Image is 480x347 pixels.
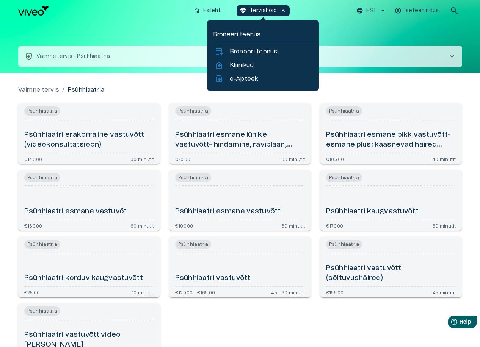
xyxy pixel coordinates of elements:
h6: Psühhiaatri kaugvastuvõtt [326,206,419,217]
p: Broneeri teenus [230,47,277,56]
p: 30 minutit [130,156,154,161]
p: Psühhiaatria [67,85,104,94]
p: €100.00 [175,223,193,228]
p: 45 minutit [433,290,456,294]
span: Psühhiaatria [326,240,362,249]
button: open search modal [447,3,462,18]
p: €105.00 [326,156,344,161]
button: ecg_heartTervishoidkeyboard_arrow_up [237,5,290,16]
span: Psühhiaatria [24,240,60,249]
a: Navigate to homepage [18,6,187,16]
h6: Psühhiaatri vastuvõtt [175,273,250,283]
a: Open service booking details [320,237,462,297]
span: Psühhiaatria [24,173,60,182]
a: Open service booking details [320,170,462,231]
span: Psühhiaatria [175,240,211,249]
p: Iseteenindus [405,7,439,15]
p: €120.00 - €165.00 [175,290,215,294]
span: chevron_right [447,52,456,61]
p: 60 minutit [130,223,154,228]
p: €140.00 [24,156,42,161]
a: Vaimne tervis [18,85,59,94]
button: health_and_safetyVaimne tervis - Psühhiaatriachevron_right [18,46,240,67]
h6: Psühhiaatri esmane vastuvõt [24,206,127,217]
span: keyboard_arrow_up [280,7,287,14]
iframe: Help widget launcher [421,313,480,334]
h6: Psühhiaatri esmane pikk vastuvõtt- esmane plus: kaasnevad häired (videokonsultatsioon) [326,130,456,150]
p: 45 - 60 minutit [271,290,305,294]
p: €70.00 [175,156,190,161]
p: €170.00 [326,223,343,228]
p: €155.00 [326,290,344,294]
span: medication [215,74,224,83]
a: home_healthKliinikud [215,61,311,70]
p: €25.00 [24,290,40,294]
span: Psühhiaatria [175,106,211,116]
span: search [450,6,459,15]
a: Open service booking details [18,103,160,164]
a: Open service booking details [169,103,311,164]
p: Kliinikud [230,61,254,70]
a: Open service booking details [18,170,160,231]
p: Tervishoid [249,7,277,15]
p: 10 minutit [132,290,154,294]
p: Broneeri teenus [213,30,313,39]
span: home_health [215,61,224,70]
h6: Psühhiaatri esmane vastuvõtt [175,206,281,217]
button: EST [355,5,387,16]
span: ecg_heart [240,7,246,14]
p: 60 minutit [432,223,456,228]
p: / [62,85,64,94]
span: Psühhiaatria [175,173,211,182]
h6: Psühhiaatri vastuvõtt (sõltuvushäired) [326,263,456,283]
p: €160.00 [24,223,42,228]
p: Esileht [203,7,221,15]
img: Viveo logo [18,6,49,16]
span: calendar_add_on [215,47,224,56]
span: Psühhiaatria [24,106,60,116]
span: health_and_safety [24,52,33,61]
span: Psühhiaatria [326,106,362,116]
p: Kõik asukohad [259,52,435,61]
button: homeEsileht [190,5,224,16]
p: e-Apteek [230,74,258,83]
span: home [193,7,200,14]
a: medicatione-Apteek [215,74,311,83]
h6: Psühhiaatri korduv kaugvastuvõtt [24,273,143,283]
p: Vaimne tervis - Psühhiaatria [36,53,110,61]
span: Psühhiaatria [326,173,362,182]
a: calendar_add_onBroneeri teenus [215,47,311,56]
p: 60 minutit [281,223,305,228]
h6: Psühhiaatri erakorraline vastuvõtt (videokonsultatsioon) [24,130,154,150]
p: EST [366,7,376,15]
p: 40 minutit [432,156,456,161]
a: Open service booking details [169,170,311,231]
p: 30 minutit [281,156,305,161]
button: Iseteenindus [394,5,441,16]
h6: Psühhiaatri esmane lühike vastuvõtt- hindamine, raviplaan, kokkuvõte (videokonsultatsioon) [175,130,305,150]
span: Psühhiaatria [24,306,60,316]
a: Open service booking details [320,103,462,164]
a: Open service booking details [18,237,160,297]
